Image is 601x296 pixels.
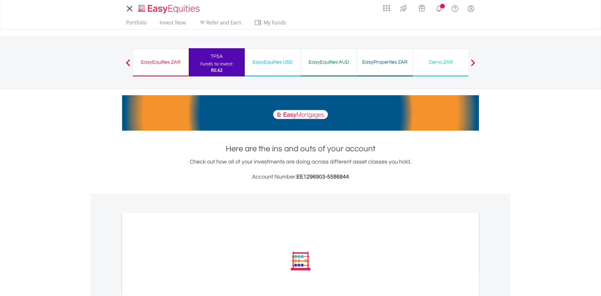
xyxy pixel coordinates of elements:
[254,18,295,27] span: My Funds
[467,62,479,69] button: Next
[305,58,353,66] div: EasyEquities AUD
[413,2,431,13] a: Vouchers
[417,3,427,13] img: vouchers-v2.svg
[122,95,479,131] img: EasyMortage Promotion Banner
[398,3,408,13] img: thrive-v2.svg
[447,2,463,14] a: FAQ's and Support
[122,143,479,154] h1: Here are the ins and outs of your account
[122,62,134,69] button: Previous
[193,52,241,61] div: TFSA
[157,19,188,29] a: Invest Now
[361,58,409,66] div: EasyProperties ZAR
[122,158,479,181] div: Check out how all of your investments are doing across different asset classes you hold.
[124,19,149,29] a: Portfolio
[296,174,349,180] span: EE1296903-5586844
[463,2,479,15] a: My Profile
[200,61,234,67] div: Funds to invest:
[249,58,297,66] div: EasyEquities USD
[383,5,390,12] img: grid-menu-icon.svg
[206,19,241,26] span: Refer and Earn
[431,2,447,14] a: Notifications
[211,67,223,73] span: R0.62
[417,58,465,66] div: Demo ZAR
[137,58,185,66] div: EasyEquities ZAR
[136,2,202,14] a: Home page
[122,173,479,181] h3: Account Number:
[196,19,244,29] a: Refer and Earn
[137,4,202,14] img: EasyEquities_Logo.png
[379,2,394,12] a: AppsGrid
